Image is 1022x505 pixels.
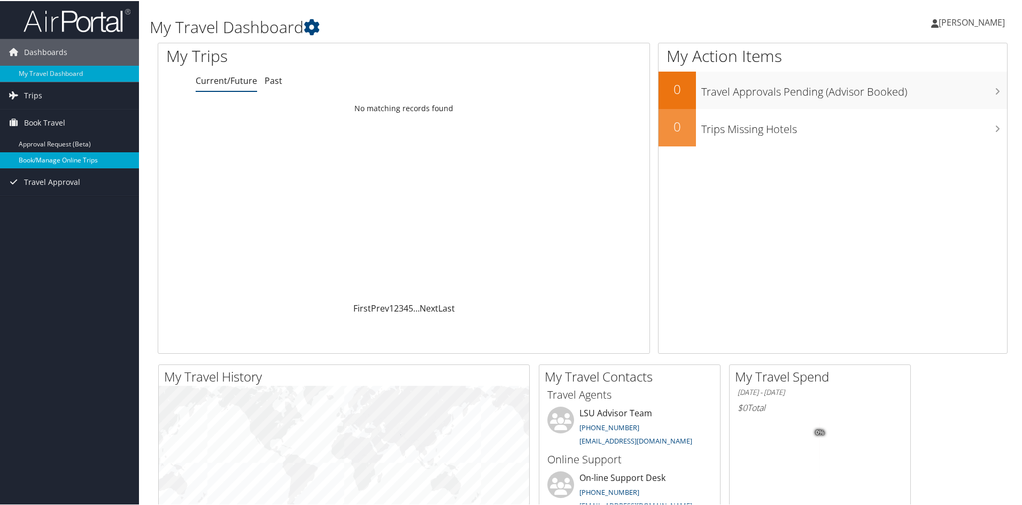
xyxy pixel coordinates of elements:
span: Travel Approval [24,168,80,195]
a: [PHONE_NUMBER] [579,486,639,496]
span: Dashboards [24,38,67,65]
a: [PERSON_NAME] [931,5,1016,37]
h1: My Travel Dashboard [150,15,727,37]
a: 4 [404,301,408,313]
h2: My Travel History [164,367,529,385]
h3: Trips Missing Hotels [701,115,1007,136]
h6: Total [738,401,902,413]
h2: 0 [659,116,696,135]
span: Book Travel [24,108,65,135]
a: 3 [399,301,404,313]
a: First [353,301,371,313]
a: [PHONE_NUMBER] [579,422,639,431]
img: airportal-logo.png [24,7,130,32]
span: $0 [738,401,747,413]
a: 0Trips Missing Hotels [659,108,1007,145]
td: No matching records found [158,98,649,117]
h1: My Action Items [659,44,1007,66]
a: Current/Future [196,74,257,86]
h1: My Trips [166,44,437,66]
span: Trips [24,81,42,108]
a: 5 [408,301,413,313]
a: [EMAIL_ADDRESS][DOMAIN_NAME] [579,435,692,445]
span: … [413,301,420,313]
a: 0Travel Approvals Pending (Advisor Booked) [659,71,1007,108]
h3: Travel Agents [547,386,712,401]
h3: Travel Approvals Pending (Advisor Booked) [701,78,1007,98]
h2: 0 [659,79,696,97]
tspan: 0% [816,429,824,435]
span: [PERSON_NAME] [939,15,1005,27]
h2: My Travel Spend [735,367,910,385]
a: Next [420,301,438,313]
h6: [DATE] - [DATE] [738,386,902,397]
li: LSU Advisor Team [542,406,717,449]
h2: My Travel Contacts [545,367,720,385]
h3: Online Support [547,451,712,466]
a: Prev [371,301,389,313]
a: Past [265,74,282,86]
a: 1 [389,301,394,313]
a: Last [438,301,455,313]
a: 2 [394,301,399,313]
